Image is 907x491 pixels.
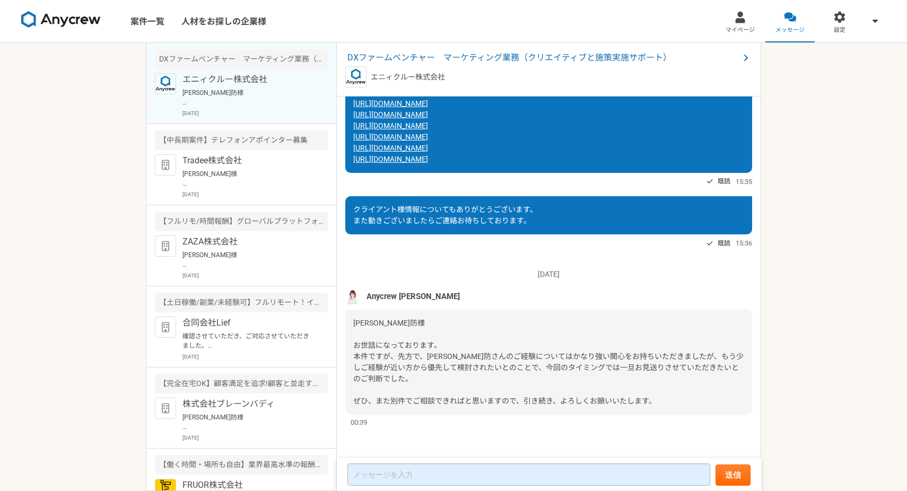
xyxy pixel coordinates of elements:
[353,99,428,108] a: [URL][DOMAIN_NAME]
[182,190,328,198] p: [DATE]
[353,155,428,163] a: [URL][DOMAIN_NAME]
[182,317,313,329] p: 合同会社Lief
[155,317,176,338] img: default_org_logo-42cde973f59100197ec2c8e796e4974ac8490bb5b08a0eb061ff975e4574aa76.png
[371,72,445,83] p: エニィクルー株式会社
[353,133,428,141] a: [URL][DOMAIN_NAME]
[182,353,328,361] p: [DATE]
[155,235,176,257] img: default_org_logo-42cde973f59100197ec2c8e796e4974ac8490bb5b08a0eb061ff975e4574aa76.png
[347,51,739,64] span: DXファームベンチャー マーケティング業務（クリエイティブと施策実施サポート）
[775,26,805,34] span: メッセージ
[155,293,328,312] div: 【土日稼働/副業/未経験可】フルリモート！インサイドセールス募集（長期案件）
[182,169,313,188] p: [PERSON_NAME]様 お世話になっております。[PERSON_NAME]防です。 ご理解いただきありがとうございます。 またどこかで機会ありましたらよろしくお願いいたします。 [PERS...
[155,374,328,393] div: 【完全在宅OK】顧客満足を追求!顧客と並走するCS募集!
[353,110,428,119] a: [URL][DOMAIN_NAME]
[716,464,751,486] button: 送信
[351,417,367,427] span: 00:39
[353,319,744,405] span: [PERSON_NAME]防様 お世話になっております。 本件ですが、先方で、[PERSON_NAME]防さんのご経験についてはかなり強い関心をお持ちいただきましたが、もう少しご経験が近い方から...
[726,26,755,34] span: マイページ
[736,238,752,248] span: 15:36
[353,121,428,130] a: [URL][DOMAIN_NAME]
[182,413,313,432] p: [PERSON_NAME]防様 この度は数ある企業の中から弊社求人にご応募いただき誠にありがとうございます。 ブレーンバディ採用担当です。 誠に残念ではございますが、今回はご期待に添えない結果と...
[834,26,845,34] span: 設定
[155,212,328,231] div: 【フルリモ/時間報酬】グローバルプラットフォームのカスタマーサクセス急募！
[182,331,313,350] p: 確認させていただき、ご対応させていただきました。 よろしくお願いいたします。
[182,250,313,269] p: [PERSON_NAME]様 お世話になっております。[PERSON_NAME]防です。 ご連絡ありがとうございます。 内容、かしこまりました。 2通目のメールにてお返事させていただきました。 ...
[182,235,313,248] p: ZAZA株式会社
[182,88,313,107] p: [PERSON_NAME]防様 お世話になっております。 本件ですが、先方で、[PERSON_NAME]防さんのご経験についてはかなり強い関心をお持ちいただきましたが、もう少しご経験が近い方から...
[182,154,313,167] p: Tradee株式会社
[345,269,752,280] p: [DATE]
[353,144,428,152] a: [URL][DOMAIN_NAME]
[718,175,730,188] span: 既読
[182,434,328,442] p: [DATE]
[155,49,328,69] div: DXファームベンチャー マーケティング業務（クリエイティブと施策実施サポート）
[21,11,101,28] img: 8DqYSo04kwAAAAASUVORK5CYII=
[155,398,176,419] img: default_org_logo-42cde973f59100197ec2c8e796e4974ac8490bb5b08a0eb061ff975e4574aa76.png
[182,109,328,117] p: [DATE]
[155,455,328,475] div: 【働く時間・場所も自由】業界最高水準の報酬率を誇るキャリアアドバイザーを募集！
[345,66,367,87] img: logo_text_blue_01.png
[182,398,313,410] p: 株式会社ブレーンバディ
[718,237,730,250] span: 既読
[367,291,460,302] span: Anycrew [PERSON_NAME]
[182,271,328,279] p: [DATE]
[182,73,313,86] p: エニィクルー株式会社
[155,154,176,176] img: default_org_logo-42cde973f59100197ec2c8e796e4974ac8490bb5b08a0eb061ff975e4574aa76.png
[155,130,328,150] div: 【中長期案件】テレフォンアポインター募集
[736,177,752,187] span: 15:35
[353,205,537,225] span: クライアント様情報についてもありがとうございます。 また動きございましたらご連絡お待ちしております。
[345,288,361,304] img: %E5%90%8D%E7%A7%B0%E6%9C%AA%E8%A8%AD%E5%AE%9A%E3%81%AE%E3%83%87%E3%82%B6%E3%82%A4%E3%83%B3__3_.png
[155,73,176,94] img: logo_text_blue_01.png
